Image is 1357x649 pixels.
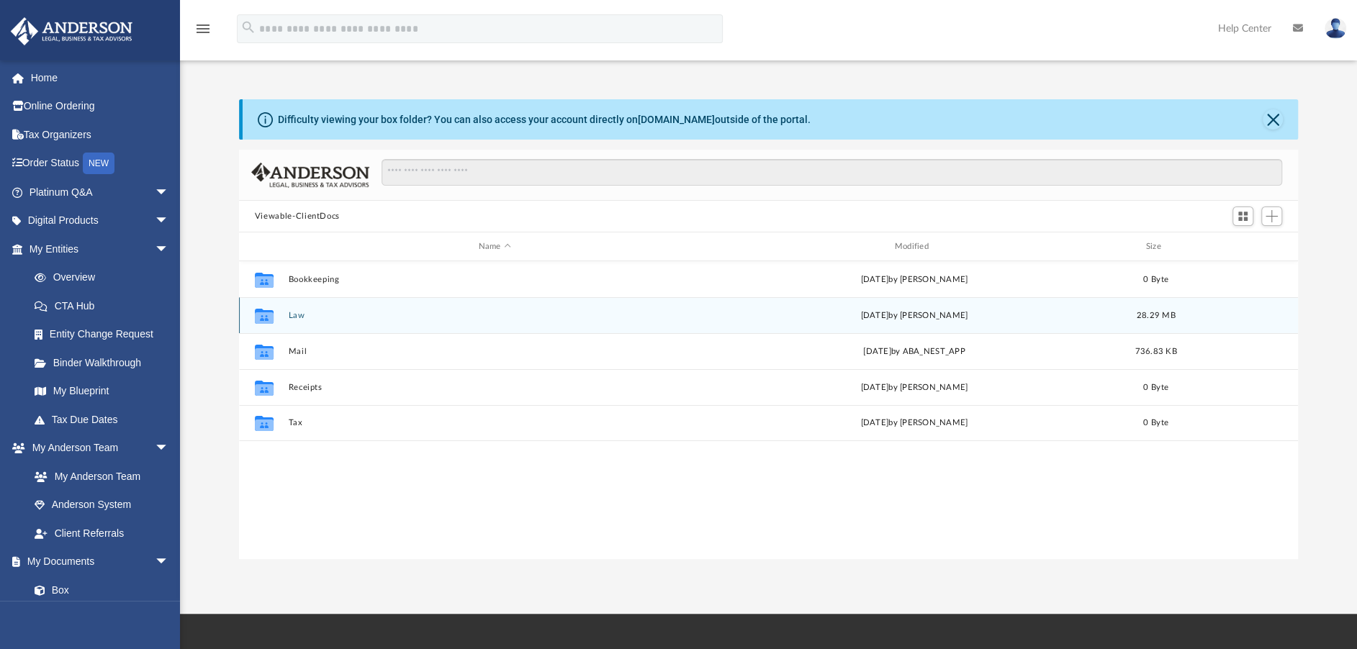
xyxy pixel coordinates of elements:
a: Platinum Q&Aarrow_drop_down [10,178,191,206]
span: 0 Byte [1143,419,1168,427]
a: Box [20,576,176,604]
a: My Blueprint [20,377,184,406]
a: Digital Productsarrow_drop_down [10,206,191,235]
button: Viewable-ClientDocs [255,210,340,223]
span: 28.29 MB [1136,312,1175,319]
span: 0 Byte [1143,276,1168,283]
span: arrow_drop_down [155,548,184,577]
div: NEW [83,153,114,174]
span: arrow_drop_down [155,434,184,463]
div: [DATE] by [PERSON_NAME] [708,417,1121,430]
button: Bookkeeping [288,275,701,284]
div: Modified [707,240,1120,253]
span: 736.83 KB [1135,348,1176,355]
div: [DATE] by ABA_NEST_APP [708,345,1121,358]
a: Online Ordering [10,92,191,121]
span: 0 Byte [1143,383,1168,391]
a: My Anderson Team [20,462,176,491]
input: Search files and folders [382,159,1282,186]
a: Order StatusNEW [10,149,191,178]
a: My Entitiesarrow_drop_down [10,235,191,263]
div: Size [1127,240,1184,253]
a: Overview [20,263,191,292]
button: Tax [288,418,701,427]
button: Receipts [288,383,701,392]
div: id [245,240,281,253]
img: User Pic [1325,18,1346,39]
a: My Anderson Teamarrow_drop_down [10,434,184,463]
div: Name [287,240,700,253]
button: Add [1261,206,1283,227]
div: [DATE] by [PERSON_NAME] [708,381,1121,394]
button: Close [1263,109,1283,130]
img: Anderson Advisors Platinum Portal [6,17,137,45]
a: Home [10,63,191,92]
div: [DATE] by [PERSON_NAME] [708,309,1121,322]
a: Binder Walkthrough [20,348,191,377]
button: Switch to Grid View [1232,206,1254,227]
div: [DATE] by [PERSON_NAME] [708,273,1121,286]
div: id [1191,240,1291,253]
span: arrow_drop_down [155,235,184,264]
span: arrow_drop_down [155,178,184,207]
a: [DOMAIN_NAME] [638,114,715,125]
a: Anderson System [20,491,184,519]
span: arrow_drop_down [155,206,184,236]
a: Tax Due Dates [20,405,191,434]
a: Client Referrals [20,519,184,548]
a: CTA Hub [20,291,191,320]
a: Tax Organizers [10,120,191,149]
a: menu [194,27,212,37]
button: Law [288,311,701,320]
a: My Documentsarrow_drop_down [10,548,184,576]
div: grid [239,261,1298,560]
button: Mail [288,347,701,356]
i: search [240,19,256,35]
div: Difficulty viewing your box folder? You can also access your account directly on outside of the p... [278,112,811,127]
a: Entity Change Request [20,320,191,349]
i: menu [194,20,212,37]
